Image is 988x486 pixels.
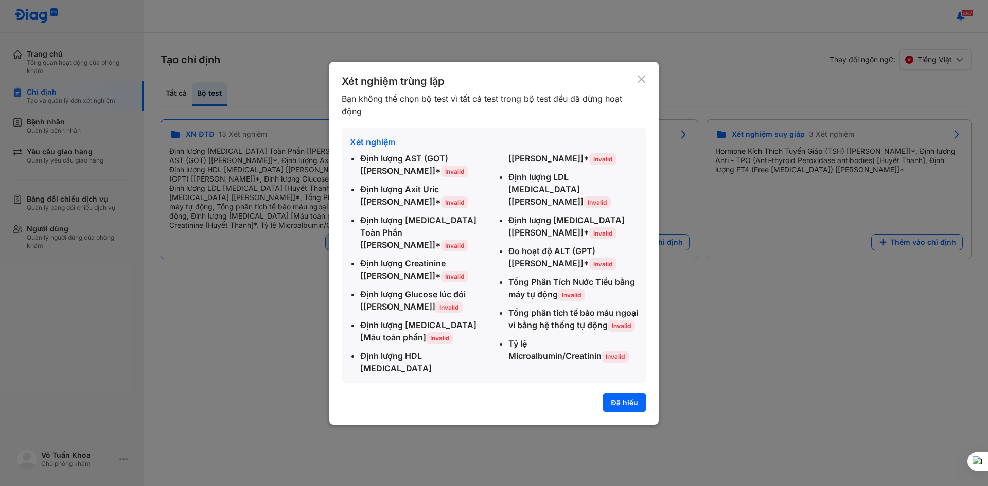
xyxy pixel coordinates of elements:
span: Invalid [558,289,585,301]
span: Invalid [589,153,616,165]
span: Invalid [435,301,463,313]
div: Đo hoạt độ ALT (GPT) [[PERSON_NAME]]* [508,245,638,269]
span: Invalid [441,196,468,208]
div: Định lượng LDL [MEDICAL_DATA] [[PERSON_NAME]] [508,171,638,208]
div: Tổng phân tích tế bào máu ngoại vi bằng hệ thống tự động [508,307,638,331]
span: Invalid [589,258,616,270]
span: Invalid [584,196,611,208]
div: Định lượng [MEDICAL_DATA] [Máu toàn phần] [360,319,490,344]
button: Đã hiểu [603,393,646,412]
span: Invalid [602,351,629,363]
div: Xét nghiệm [350,136,638,148]
span: Invalid [426,332,453,344]
div: Xét nghiệm trùng lặp [342,74,637,88]
div: Định lượng [MEDICAL_DATA] [[PERSON_NAME]]* [508,214,638,239]
span: Invalid [441,166,468,177]
div: Định lượng [MEDICAL_DATA] Toàn Phần [[PERSON_NAME]]* [360,214,490,251]
div: Tổng Phân Tích Nước Tiểu bằng máy tự động [508,276,638,300]
span: Invalid [441,240,468,251]
div: Định lượng AST (GOT) [[PERSON_NAME]]* [360,152,490,177]
div: Bạn không thể chọn bộ test vì tất cả test trong bộ test đều đã dừng hoạt động [342,93,637,117]
div: Định lượng Axit Uric [[PERSON_NAME]]* [360,183,490,208]
span: Invalid [589,227,616,239]
span: Invalid [441,271,468,282]
span: Invalid [608,320,635,332]
div: Định lượng Creatinine [[PERSON_NAME]]* [360,257,490,282]
div: Định lượng Glucose lúc đói [[PERSON_NAME]] [360,288,490,313]
div: Tỷ lệ Microalbumin/Creatinin [508,337,638,362]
